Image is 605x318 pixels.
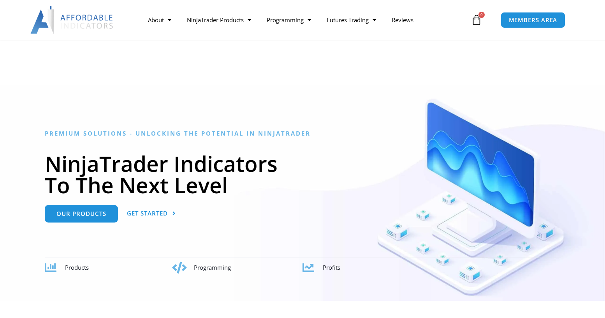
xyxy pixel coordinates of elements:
[140,11,179,29] a: About
[45,153,561,196] h1: NinjaTrader Indicators To The Next Level
[509,17,558,23] span: MEMBERS AREA
[501,12,566,28] a: MEMBERS AREA
[127,205,176,223] a: Get Started
[56,211,106,217] span: Our Products
[45,130,561,137] h6: Premium Solutions - Unlocking the Potential in NinjaTrader
[65,263,89,271] span: Products
[323,263,340,271] span: Profits
[194,263,231,271] span: Programming
[259,11,319,29] a: Programming
[459,9,494,31] a: 0
[45,205,118,223] a: Our Products
[179,11,259,29] a: NinjaTrader Products
[140,11,470,29] nav: Menu
[127,210,168,216] span: Get Started
[319,11,384,29] a: Futures Trading
[384,11,421,29] a: Reviews
[478,12,485,18] span: 0
[30,6,114,34] img: LogoAI | Affordable Indicators – NinjaTrader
